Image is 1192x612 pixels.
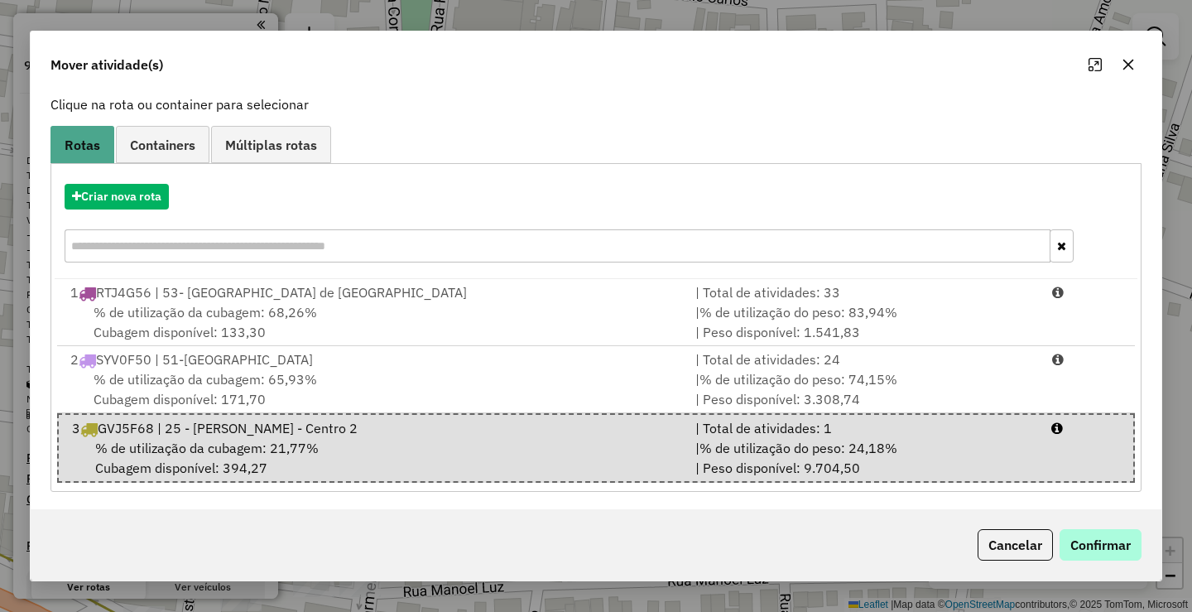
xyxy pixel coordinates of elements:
div: Cubagem disponível: 171,70 [60,369,685,409]
div: | | Peso disponível: 3.308,74 [685,369,1042,409]
div: 2 SYV0F50 | 51-[GEOGRAPHIC_DATA] [60,349,685,369]
div: | Total de atividades: 1 [685,418,1041,438]
span: % de utilização do peso: 83,94% [699,304,897,320]
div: | Total de atividades: 24 [685,349,1042,369]
span: % de utilização da cubagem: 65,93% [94,371,317,388]
button: Maximize [1082,51,1108,78]
button: Confirmar [1060,529,1142,561]
span: % de utilização da cubagem: 21,77% [95,440,319,456]
div: | | Peso disponível: 9.704,50 [685,438,1041,478]
div: 1 RTJ4G56 | 53- [GEOGRAPHIC_DATA] de [GEOGRAPHIC_DATA] [60,282,685,302]
div: Cubagem disponível: 133,30 [60,302,685,342]
i: Porcentagens após mover as atividades: Cubagem: 27,94% Peso: 31,08% [1051,422,1063,435]
i: Porcentagens após mover as atividades: Cubagem: 75,67% Peso: 93,13% [1052,286,1064,299]
div: | | Peso disponível: 1.541,83 [685,302,1042,342]
span: Mover atividade(s) [50,55,163,75]
span: % de utilização da cubagem: 68,26% [94,304,317,320]
span: Rotas [65,138,100,152]
span: % de utilização do peso: 74,15% [699,371,897,388]
span: Containers [130,138,195,152]
div: Cubagem disponível: 394,27 [62,438,685,478]
i: Porcentagens após mover as atividades: Cubagem: 72,11% Peso: 81,04% [1052,353,1064,366]
span: % de utilização do peso: 24,18% [699,440,897,456]
label: Clique na rota ou container para selecionar [50,94,309,114]
button: Cancelar [978,529,1053,561]
span: Múltiplas rotas [225,138,317,152]
div: 3 GVJ5F68 | 25 - [PERSON_NAME] - Centro 2 [62,418,685,438]
div: | Total de atividades: 33 [685,282,1042,302]
button: Criar nova rota [65,184,169,210]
